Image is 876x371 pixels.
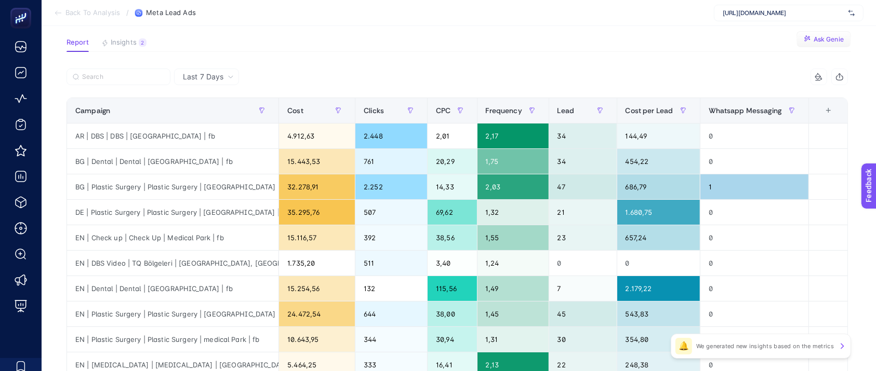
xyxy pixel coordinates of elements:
div: 0 [617,251,700,276]
div: 0 [700,301,809,326]
div: 1 [700,174,809,199]
div: 0 [700,276,809,301]
span: Lead [558,106,575,115]
div: 21 [549,200,617,225]
div: 511 [355,251,427,276]
div: 35.295,76 [279,200,355,225]
span: Cost [287,106,303,115]
button: Ask Genie [797,31,851,48]
div: 34 [549,149,617,174]
div: 8 items selected [817,106,826,129]
div: EN | Plastic Surgery | Plastic Surgery | medical Park | fb [67,327,278,352]
span: Cost per Lead [626,106,673,115]
div: 15.443,53 [279,149,355,174]
div: 132 [355,276,427,301]
div: 0 [700,123,809,148]
span: Ask Genie [814,35,844,44]
div: 657,24 [617,225,700,250]
span: Insights [111,38,137,47]
div: 354,80 [617,327,700,352]
div: 14,33 [428,174,476,199]
span: [URL][DOMAIN_NAME] [723,9,844,17]
div: 0 [700,149,809,174]
span: Whatsapp Messaging [709,106,782,115]
div: EN | Dental | Dental | [GEOGRAPHIC_DATA] | fb [67,276,278,301]
div: 0 [700,225,809,250]
div: 32.278,91 [279,174,355,199]
div: 2 [139,38,147,47]
div: 2.448 [355,123,427,148]
div: 2,01 [428,123,476,148]
div: 30 [549,327,617,352]
div: 115,56 [428,276,476,301]
span: Campaign [75,106,110,115]
span: CPC [436,106,450,115]
div: BG | Dental | Dental | [GEOGRAPHIC_DATA] | fb [67,149,278,174]
div: 🔔 [675,338,692,354]
div: 686,79 [617,174,700,199]
div: BG | Plastic Surgery | Plastic Surgery | [GEOGRAPHIC_DATA] | fb [67,174,278,199]
div: 344 [355,327,427,352]
p: We generated new insights based on the metrics [696,342,834,350]
div: 1.680,75 [617,200,700,225]
div: 1,31 [477,327,549,352]
div: 0 [549,251,617,276]
div: 20,29 [428,149,476,174]
span: Back To Analysis [65,9,120,17]
div: 1,55 [477,225,549,250]
div: DE | Plastic Surgery | Plastic Surgery | [GEOGRAPHIC_DATA] | fb [67,200,278,225]
div: + [819,106,839,115]
div: 38,56 [428,225,476,250]
div: 38,00 [428,301,476,326]
div: 24.472,54 [279,301,355,326]
div: 23 [549,225,617,250]
div: 1,49 [477,276,549,301]
div: 15.254,56 [279,276,355,301]
div: 3,40 [428,251,476,276]
div: 0 [700,251,809,276]
div: 7 [549,276,617,301]
div: 761 [355,149,427,174]
div: 507 [355,200,427,225]
div: 144,49 [617,123,700,148]
div: 543,83 [617,301,700,326]
div: 644 [355,301,427,326]
span: Last 7 Days [183,72,223,82]
div: 1,32 [477,200,549,225]
div: 454,22 [617,149,700,174]
div: 1,45 [477,301,549,326]
span: Report [67,38,89,47]
div: 1,24 [477,251,549,276]
div: 2.179,22 [617,276,700,301]
div: EN | DBS Video | TQ Bölgeleri | [GEOGRAPHIC_DATA], [GEOGRAPHIC_DATA], [GEOGRAPHIC_DATA] | Gönderi... [67,251,278,276]
img: svg%3e [848,8,855,18]
div: 69,62 [428,200,476,225]
span: Feedback [6,3,39,11]
div: 0 [700,200,809,225]
div: 10.643,95 [279,327,355,352]
div: AR | DBS | DBS | [GEOGRAPHIC_DATA] | fb [67,123,278,148]
div: EN | Plastic Surgery | Plastic Surgery | [GEOGRAPHIC_DATA] | fb [67,301,278,326]
div: 2,03 [477,174,549,199]
span: / [126,8,129,17]
div: 15.116,57 [279,225,355,250]
div: 45 [549,301,617,326]
div: 392 [355,225,427,250]
div: 34 [549,123,617,148]
div: 1,75 [477,149,549,174]
div: 47 [549,174,617,199]
span: Frequency [486,106,522,115]
div: 30,94 [428,327,476,352]
span: Clicks [364,106,384,115]
div: 4.912,63 [279,123,355,148]
div: 1.735,20 [279,251,355,276]
div: EN | Check up | Check Up | Medical Park | fb [67,225,278,250]
div: 2,17 [477,123,549,148]
span: Meta Lead Ads [146,9,196,17]
div: 0 [700,327,809,352]
input: Search [82,73,164,81]
div: 2.252 [355,174,427,199]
